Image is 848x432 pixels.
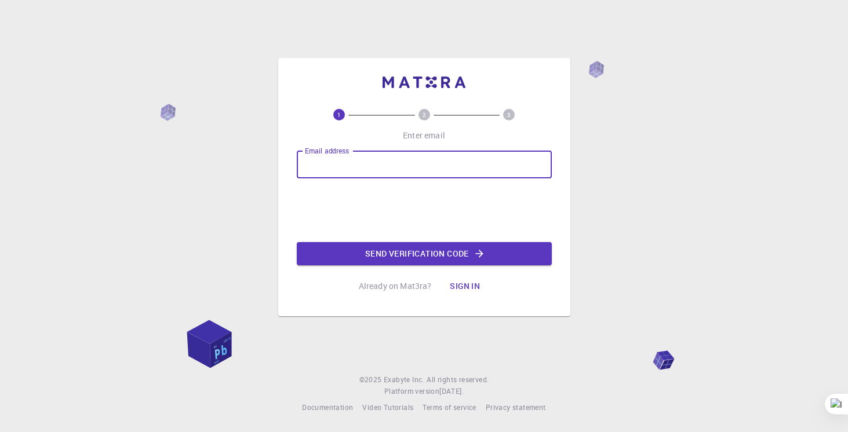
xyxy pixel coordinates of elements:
span: Privacy statement [486,402,546,412]
button: Send verification code [297,242,552,265]
span: Terms of service [423,402,476,412]
a: Terms of service [423,402,476,413]
span: © 2025 [359,374,384,386]
span: Video Tutorials [362,402,413,412]
a: Exabyte Inc. [384,374,424,386]
span: Exabyte Inc. [384,375,424,384]
label: Email address [305,146,349,156]
a: Documentation [302,402,353,413]
iframe: reCAPTCHA [336,188,512,233]
span: Platform version [384,386,439,397]
a: [DATE]. [439,386,464,397]
button: Sign in [441,274,489,298]
p: Enter email [403,130,445,141]
text: 3 [507,111,511,119]
span: All rights reserved. [427,374,489,386]
text: 1 [337,111,341,119]
span: [DATE] . [439,386,464,396]
span: Documentation [302,402,353,412]
a: Privacy statement [486,402,546,413]
a: Video Tutorials [362,402,413,413]
text: 2 [423,111,426,119]
p: Already on Mat3ra? [359,280,432,292]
